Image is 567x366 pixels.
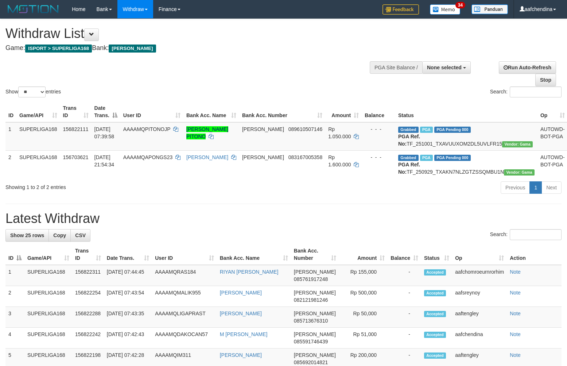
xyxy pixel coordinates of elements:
[220,290,262,296] a: [PERSON_NAME]
[294,331,336,337] span: [PERSON_NAME]
[48,229,71,242] a: Copy
[24,244,72,265] th: Game/API: activate to sort column ascending
[422,61,471,74] button: None selected
[24,265,72,286] td: SUPERLIGA168
[152,307,217,328] td: AAAAMQLIGAPRAST
[72,244,104,265] th: Trans ID: activate to sort column ascending
[424,290,446,296] span: Accepted
[53,232,66,238] span: Copy
[294,352,336,358] span: [PERSON_NAME]
[288,154,322,160] span: Copy 083167005358 to clipboard
[388,328,421,348] td: -
[5,244,24,265] th: ID: activate to sort column descending
[427,65,462,70] span: None selected
[123,154,172,160] span: AAAAMQAPONGS23
[365,126,392,133] div: - - -
[504,169,535,176] span: Vendor URL: https://trx31.1velocity.biz
[421,244,452,265] th: Status: activate to sort column ascending
[5,307,24,328] td: 3
[452,286,507,307] td: aafsreynoy
[434,127,471,133] span: PGA Pending
[220,269,279,275] a: RIYAN [PERSON_NAME]
[452,265,507,286] td: aafchomroeurnrorhim
[388,265,421,286] td: -
[16,122,60,151] td: SUPERLIGA168
[382,4,419,15] img: Feedback.jpg
[24,286,72,307] td: SUPERLIGA168
[507,244,562,265] th: Action
[339,328,388,348] td: Rp 51,000
[398,134,420,147] b: PGA Ref. No:
[452,244,507,265] th: Op: activate to sort column ascending
[291,244,339,265] th: Bank Acc. Number: activate to sort column ascending
[294,359,328,365] span: Copy 085692014821 to clipboard
[541,181,562,194] a: Next
[123,126,170,132] span: AAAAMQPITONOJP
[294,290,336,296] span: [PERSON_NAME]
[510,290,521,296] a: Note
[424,332,446,338] span: Accepted
[398,162,420,175] b: PGA Ref. No:
[424,269,446,276] span: Accepted
[5,181,231,191] div: Showing 1 to 2 of 2 entries
[510,311,521,316] a: Note
[365,154,392,161] div: - - -
[294,311,336,316] span: [PERSON_NAME]
[63,154,89,160] span: 156703621
[535,74,556,86] a: Stop
[452,328,507,348] td: aafchendina
[395,150,537,178] td: TF_250929_TXAKN7NLZGTZSSQMBU1N
[24,328,72,348] td: SUPERLIGA168
[5,265,24,286] td: 1
[362,101,395,122] th: Balance
[94,126,114,139] span: [DATE] 07:39:58
[109,45,156,53] span: [PERSON_NAME]
[72,328,104,348] td: 156822242
[152,328,217,348] td: AAAAMQDAKOCAN57
[25,45,92,53] span: ISPORT > SUPERLIGA168
[5,26,371,41] h1: Withdraw List
[70,229,90,242] a: CSV
[239,101,325,122] th: Bank Acc. Number: activate to sort column ascending
[220,331,268,337] a: M [PERSON_NAME]
[294,269,336,275] span: [PERSON_NAME]
[120,101,183,122] th: User ID: activate to sort column ascending
[529,181,542,194] a: 1
[294,318,328,324] span: Copy 085713676310 to clipboard
[152,265,217,286] td: AAAAMQRAS184
[294,297,328,303] span: Copy 082121981246 to clipboard
[339,307,388,328] td: Rp 50,000
[510,331,521,337] a: Note
[395,122,537,151] td: TF_251001_TXAVUUXOM2DL5UVLFR15
[420,155,433,161] span: Marked by aafchhiseyha
[370,61,422,74] div: PGA Site Balance /
[104,265,152,286] td: [DATE] 07:44:45
[220,311,262,316] a: [PERSON_NAME]
[388,286,421,307] td: -
[294,276,328,282] span: Copy 085761917248 to clipboard
[152,286,217,307] td: AAAAMQMALIK955
[471,4,508,14] img: panduan.png
[388,244,421,265] th: Balance: activate to sort column ascending
[104,307,152,328] td: [DATE] 07:43:35
[339,286,388,307] td: Rp 500,000
[217,244,291,265] th: Bank Acc. Name: activate to sort column ascending
[5,211,562,226] h1: Latest Withdraw
[5,45,371,52] h4: Game: Bank:
[104,244,152,265] th: Date Trans.: activate to sort column ascending
[186,126,228,139] a: [PERSON_NAME] PITONO
[501,181,530,194] a: Previous
[5,101,16,122] th: ID
[490,86,562,97] label: Search:
[294,339,328,344] span: Copy 085591746439 to clipboard
[242,126,284,132] span: [PERSON_NAME]
[5,4,61,15] img: MOTION_logo.png
[5,150,16,178] td: 2
[452,307,507,328] td: aaftengley
[5,122,16,151] td: 1
[104,328,152,348] td: [DATE] 07:42:43
[16,101,60,122] th: Game/API: activate to sort column ascending
[220,352,262,358] a: [PERSON_NAME]
[510,229,562,240] input: Search:
[16,150,60,178] td: SUPERLIGA168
